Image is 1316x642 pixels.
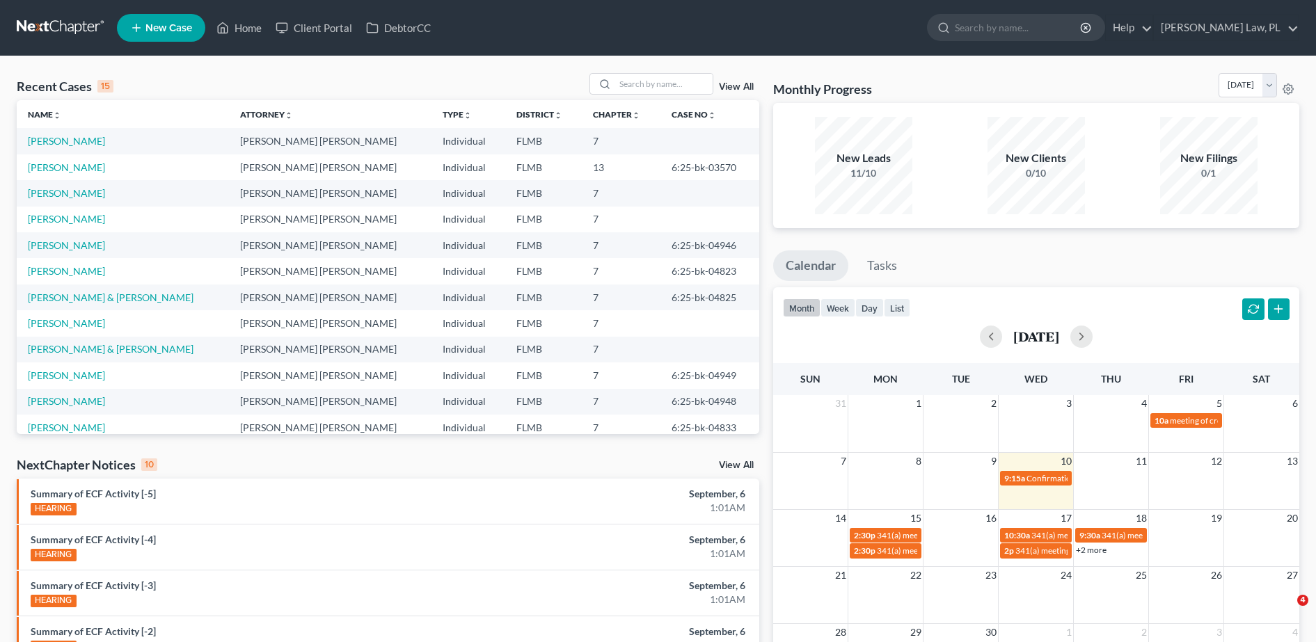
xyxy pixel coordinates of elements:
a: Tasks [855,250,910,281]
span: Mon [873,373,898,385]
td: 7 [582,389,660,415]
span: 341(a) meeting [1015,545,1070,556]
span: 21 [834,567,848,584]
span: 22 [909,567,923,584]
a: Summary of ECF Activity [-2] [31,625,156,637]
span: 11 [1134,453,1148,470]
span: 26 [1210,567,1223,584]
span: Thu [1101,373,1121,385]
a: [PERSON_NAME] [28,369,105,381]
td: [PERSON_NAME] [PERSON_NAME] [229,389,431,415]
div: 1:01AM [516,593,745,607]
i: unfold_more [53,111,61,120]
a: [PERSON_NAME] [28,135,105,147]
i: unfold_more [632,111,640,120]
span: 9 [990,453,998,470]
span: 1 [1065,624,1073,641]
i: unfold_more [708,111,716,120]
input: Search by name... [615,74,713,94]
td: [PERSON_NAME] [PERSON_NAME] [229,232,431,258]
td: [PERSON_NAME] [PERSON_NAME] [229,128,431,154]
td: 6:25-bk-04825 [660,284,759,310]
div: HEARING [31,503,77,515]
a: Summary of ECF Activity [-4] [31,533,156,545]
span: New Case [145,23,192,33]
td: 6:25-bk-04949 [660,362,759,388]
span: 19 [1210,510,1223,527]
td: Individual [431,207,505,232]
td: 7 [582,310,660,336]
span: 7 [839,453,848,470]
a: Help [1106,15,1152,40]
td: Individual [431,389,505,415]
td: FLMB [505,362,582,388]
span: 27 [1285,567,1299,584]
div: HEARING [31,595,77,607]
span: 341(a) meeting [1102,530,1157,540]
span: 3 [1065,395,1073,412]
td: 7 [582,128,660,154]
iframe: Intercom live chat [1269,595,1302,628]
td: Individual [431,337,505,362]
span: 29 [909,624,923,641]
span: 2 [990,395,998,412]
span: 10:30a [1004,530,1030,540]
span: 341(a) meeting [1031,530,1086,540]
a: [PERSON_NAME] & [PERSON_NAME] [28,343,193,355]
td: Individual [431,232,505,258]
span: Tue [952,373,970,385]
td: Individual [431,258,505,284]
button: day [855,298,884,317]
a: +2 more [1076,545,1107,555]
span: 12 [1210,453,1223,470]
a: Chapterunfold_more [593,109,640,120]
td: 7 [582,415,660,440]
h2: [DATE] [1013,329,1059,344]
div: Recent Cases [17,78,113,95]
span: 4 [1297,595,1308,606]
div: 1:01AM [516,547,745,561]
div: September, 6 [516,487,745,501]
i: unfold_more [285,111,293,120]
a: DebtorCC [359,15,438,40]
td: 6:25-bk-04823 [660,258,759,284]
div: 0/1 [1160,166,1258,180]
a: [PERSON_NAME] [28,265,105,277]
div: HEARING [31,549,77,561]
span: 4 [1291,624,1299,641]
span: 30 [984,624,998,641]
input: Search by name... [955,15,1082,40]
div: New Leads [815,150,912,166]
div: 11/10 [815,166,912,180]
a: [PERSON_NAME] & [PERSON_NAME] [28,291,193,303]
button: month [783,298,820,317]
span: 2:30p [854,530,875,540]
td: [PERSON_NAME] [PERSON_NAME] [229,207,431,232]
span: Wed [1024,373,1047,385]
a: View All [719,82,754,92]
div: 1:01AM [516,501,745,515]
td: [PERSON_NAME] [PERSON_NAME] [229,284,431,310]
div: September, 6 [516,579,745,593]
button: list [884,298,910,317]
td: [PERSON_NAME] [PERSON_NAME] [229,154,431,180]
span: 28 [834,624,848,641]
a: [PERSON_NAME] [28,239,105,251]
a: Attorneyunfold_more [240,109,293,120]
span: Confirmation hearing [1026,473,1105,483]
a: Case Nounfold_more [672,109,716,120]
span: 2 [1140,624,1148,641]
a: Home [209,15,269,40]
a: [PERSON_NAME] [28,395,105,407]
td: 7 [582,362,660,388]
td: FLMB [505,337,582,362]
div: September, 6 [516,625,745,639]
span: 14 [834,510,848,527]
a: Client Portal [269,15,359,40]
span: 341(a) meeting [877,545,932,556]
div: 15 [97,80,113,93]
span: 4 [1140,395,1148,412]
a: Nameunfold_more [28,109,61,120]
a: [PERSON_NAME] Law, PL [1154,15,1299,40]
td: 6:25-bk-04946 [660,232,759,258]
